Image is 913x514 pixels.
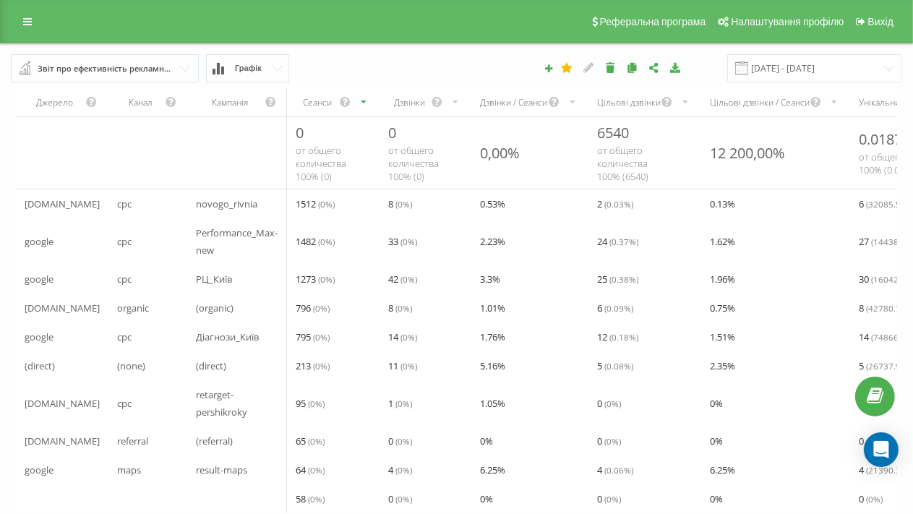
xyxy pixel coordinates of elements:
span: ( 0 %) [395,198,412,210]
span: 0 % [480,432,493,450]
span: Діагнози_Київ [197,328,260,346]
span: 0 [388,490,412,507]
span: 1512 [296,195,335,213]
span: 0 [597,395,621,412]
span: 1 [388,395,412,412]
span: ( 0 %) [604,493,621,505]
div: scrollable content [16,87,897,513]
div: Кампанія [197,96,265,108]
div: Цільові дзвінки / Сеанси [710,96,810,108]
div: Канал [117,96,165,108]
span: ( 0 %) [308,398,325,409]
div: Дзвінки [388,96,431,108]
span: Вихід [868,16,893,27]
span: 6 [597,299,633,317]
span: 0.13 % [710,195,735,213]
span: 1273 [296,270,335,288]
span: result-maps [197,461,248,479]
span: ( 0 %) [400,331,417,343]
span: cpc [117,233,132,250]
span: ( 0 %) [308,493,325,505]
span: 2 [597,195,633,213]
span: ( 0 %) [400,236,417,247]
span: 0 % [710,432,723,450]
span: 1.62 % [710,233,735,250]
div: 12 200,00% [710,143,785,163]
span: organic [117,299,149,317]
span: 0 [597,490,621,507]
span: ( 0 %) [313,331,330,343]
i: Створити звіт [544,64,554,72]
div: 0,00% [480,143,520,163]
span: 0 [859,432,883,450]
span: google [25,270,53,288]
span: ( 0 %) [313,360,330,372]
span: (direct) [25,357,55,374]
span: 1.51 % [710,328,735,346]
span: 0.0187 [859,129,902,149]
span: 2.35 % [710,357,735,374]
span: ( 0 %) [395,493,412,505]
i: Редагувати звіт [583,62,595,72]
span: 795 [296,328,330,346]
span: от общего количества 100% ( 0 ) [296,144,346,183]
span: 0 [597,432,621,450]
span: Налаштування профілю [731,16,844,27]
span: 0 % [480,490,493,507]
span: Реферальна програма [600,16,706,27]
span: retarget-pershikroky [197,386,279,421]
span: ( 0 %) [313,302,330,314]
span: cpc [117,270,132,288]
span: [DOMAIN_NAME] [25,432,100,450]
span: 33 [388,233,417,250]
span: ( 0.38 %) [609,273,638,285]
span: 64 [296,461,325,479]
span: 0 [388,432,412,450]
span: 4 [597,461,633,479]
span: 65 [296,432,325,450]
span: 8 [388,195,412,213]
span: от общего количества 100% ( 6540 ) [597,144,648,183]
span: ( 0 %) [395,398,412,409]
span: от общего количества 100% ( 0 ) [388,144,439,183]
span: 12 [597,328,638,346]
span: 1.96 % [710,270,735,288]
span: 5 [597,357,633,374]
span: google [25,461,53,479]
div: Джерело [25,96,85,108]
span: maps [117,461,141,479]
span: 1.01 % [480,299,505,317]
span: ( 0 %) [318,273,335,285]
i: Завантажити звіт [669,62,682,72]
span: 0.53 % [480,195,505,213]
div: Цільові дзвінки [597,96,661,108]
span: 6.25 % [710,461,735,479]
span: ( 0 %) [395,435,412,447]
span: 796 [296,299,330,317]
span: ( 0 %) [604,398,621,409]
span: cpc [117,328,132,346]
span: 0 [388,123,396,142]
span: 1482 [296,233,335,250]
span: 58 [296,490,325,507]
span: ( 0 %) [400,273,417,285]
span: google [25,233,53,250]
span: (none) [117,357,145,374]
span: 2.23 % [480,233,505,250]
span: ( 0 %) [395,302,412,314]
span: 0 [296,123,304,142]
span: 5.16 % [480,357,505,374]
span: ( 0.08 %) [604,360,633,372]
span: [DOMAIN_NAME] [25,299,100,317]
span: 0 % [710,490,723,507]
span: 1.05 % [480,395,505,412]
span: 0.75 % [710,299,735,317]
span: ( 0.37 %) [609,236,638,247]
span: ( 0.06 %) [604,464,633,476]
span: 11 [388,357,417,374]
span: 95 [296,395,325,412]
i: Поділитися налаштуваннями звіту [648,62,660,72]
span: РЦ_Київ [197,270,233,288]
span: 25 [597,270,638,288]
span: referral [117,432,148,450]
